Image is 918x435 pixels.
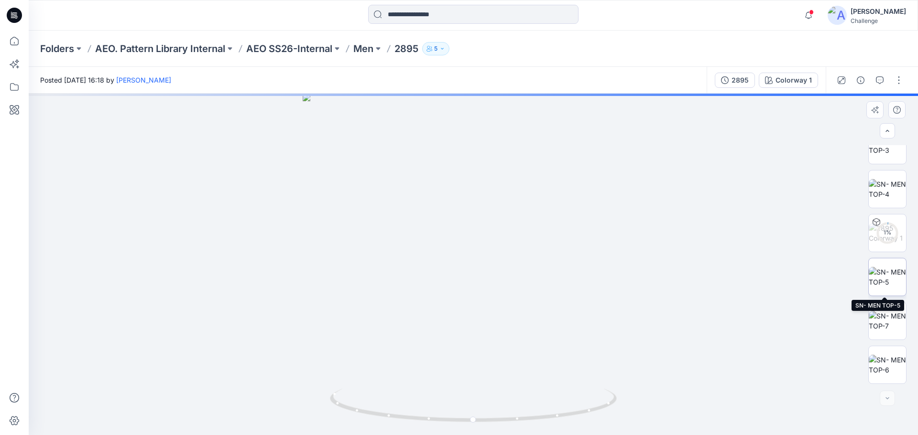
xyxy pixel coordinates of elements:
[246,42,332,55] a: AEO SS26-Internal
[95,42,225,55] a: AEO. Pattern Library Internal
[776,75,812,85] div: Colorway 1
[40,75,171,85] span: Posted [DATE] 16:18 by
[869,223,906,243] img: 2895 Colorway 1
[759,73,818,88] button: Colorway 1
[853,73,868,88] button: Details
[434,43,437,54] p: 5
[869,135,906,155] img: SN- MEN TOP-3
[394,42,418,55] p: 2895
[40,42,74,55] a: Folders
[422,42,449,55] button: 5
[732,75,749,85] div: 2895
[116,76,171,84] a: [PERSON_NAME]
[869,267,906,287] img: SN- MEN TOP-5
[869,311,906,331] img: SN- MEN TOP-7
[869,355,906,375] img: SN- MEN TOP-6
[353,42,373,55] a: Men
[876,229,899,237] div: 1 %
[715,73,755,88] button: 2895
[869,179,906,199] img: SN- MEN TOP-4
[828,6,847,25] img: avatar
[851,17,906,24] div: Challenge
[851,6,906,17] div: [PERSON_NAME]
